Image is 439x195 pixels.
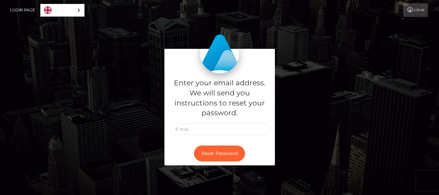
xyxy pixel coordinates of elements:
[200,34,239,73] img: MassPay Login
[169,123,270,135] input: E-mail...
[403,3,428,17] a: Login
[194,146,245,161] button: Reset Password
[40,4,84,17] div: Language
[169,78,270,118] h5: Enter your email address. We will send you instructions to reset your password.
[41,4,84,16] a: English
[10,3,35,17] a: Login Page
[40,4,84,17] aside: Language selected: English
